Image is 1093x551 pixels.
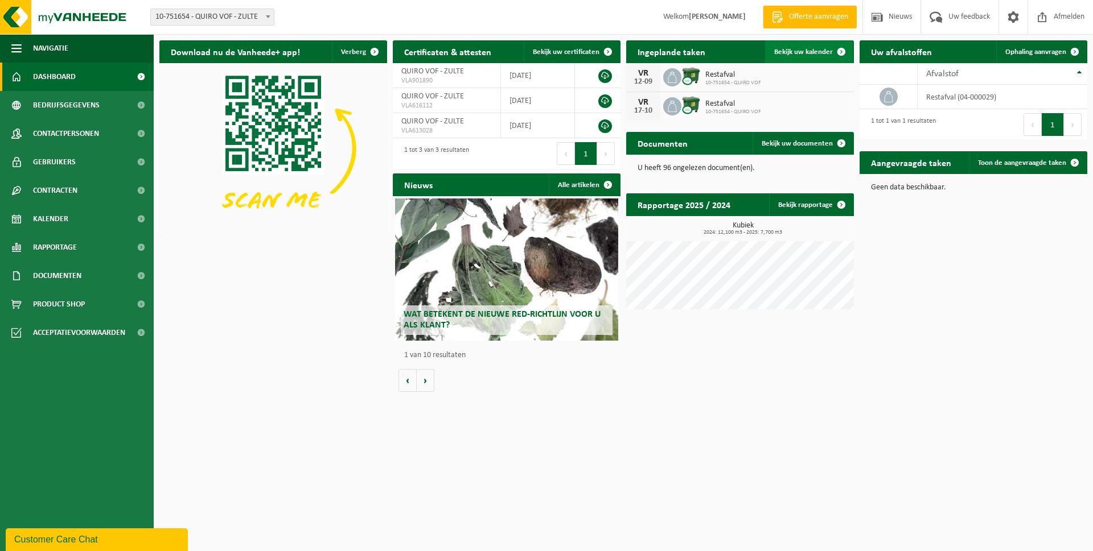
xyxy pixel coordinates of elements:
a: Alle artikelen [549,173,619,196]
a: Bekijk rapportage [769,193,853,216]
h2: Ingeplande taken [626,40,717,63]
span: Toon de aangevraagde taken [978,159,1066,167]
span: Product Shop [33,290,85,318]
span: Restafval [705,71,761,80]
span: QUIRO VOF - ZULTE [401,92,464,101]
span: Wat betekent de nieuwe RED-richtlijn voor u als klant? [404,310,601,330]
span: VLA613028 [401,126,492,135]
span: 10-751654 - QUIRO VOF [705,80,761,86]
p: U heeft 96 ongelezen document(en). [638,164,843,172]
td: [DATE] [501,63,575,88]
span: Offerte aanvragen [786,11,851,23]
span: Rapportage [33,233,77,262]
span: Ophaling aanvragen [1005,48,1066,56]
span: 10-751654 - QUIRO VOF [705,109,761,115]
h2: Nieuws [393,173,444,196]
span: Contracten [33,176,77,205]
h2: Uw afvalstoffen [860,40,943,63]
h3: Kubiek [632,222,854,235]
a: Bekijk uw kalender [765,40,853,63]
button: Vorige [398,369,417,392]
a: Wat betekent de nieuwe RED-richtlijn voor u als klant? [395,198,618,341]
span: Acceptatievoorwaarden [33,318,125,347]
button: Previous [1024,113,1042,136]
div: 17-10 [632,107,655,115]
td: restafval (04-000029) [918,85,1087,109]
span: Gebruikers [33,148,76,176]
span: Restafval [705,100,761,109]
span: Bedrijfsgegevens [33,91,100,119]
span: Kalender [33,205,68,233]
img: WB-1100-CU [681,67,701,86]
span: 2024: 12,100 m3 - 2025: 7,700 m3 [632,230,854,235]
button: Verberg [332,40,386,63]
span: 10-751654 - QUIRO VOF - ZULTE [151,9,274,25]
span: Verberg [341,48,366,56]
div: 1 tot 3 van 3 resultaten [398,141,469,166]
div: VR [632,69,655,78]
span: Navigatie [33,34,68,63]
p: Geen data beschikbaar. [871,184,1076,192]
h2: Download nu de Vanheede+ app! [159,40,311,63]
div: VR [632,98,655,107]
h2: Aangevraagde taken [860,151,963,173]
span: 10-751654 - QUIRO VOF - ZULTE [150,9,274,26]
button: Volgende [417,369,434,392]
td: [DATE] [501,113,575,138]
a: Ophaling aanvragen [996,40,1086,63]
strong: [PERSON_NAME] [689,13,746,21]
div: 1 tot 1 van 1 resultaten [865,112,936,137]
span: Afvalstof [926,69,959,78]
a: Offerte aanvragen [763,6,857,28]
h2: Certificaten & attesten [393,40,503,63]
span: Dashboard [33,63,76,91]
h2: Rapportage 2025 / 2024 [626,193,742,216]
a: Bekijk uw certificaten [524,40,619,63]
span: QUIRO VOF - ZULTE [401,117,464,126]
iframe: chat widget [6,526,190,551]
td: [DATE] [501,88,575,113]
button: 1 [1042,113,1064,136]
p: 1 van 10 resultaten [404,351,615,359]
a: Bekijk uw documenten [753,132,853,155]
span: Contactpersonen [33,119,99,148]
span: Bekijk uw documenten [762,140,833,147]
span: QUIRO VOF - ZULTE [401,67,464,76]
img: WB-1100-CU [681,96,701,115]
button: Previous [557,142,575,165]
a: Toon de aangevraagde taken [969,151,1086,174]
button: Next [597,142,615,165]
span: Bekijk uw certificaten [533,48,599,56]
span: VLA616112 [401,101,492,110]
img: Download de VHEPlus App [159,63,387,234]
span: Documenten [33,262,81,290]
span: VLA901890 [401,76,492,85]
span: Bekijk uw kalender [774,48,833,56]
button: Next [1064,113,1082,136]
h2: Documenten [626,132,699,154]
button: 1 [575,142,597,165]
div: 12-09 [632,78,655,86]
